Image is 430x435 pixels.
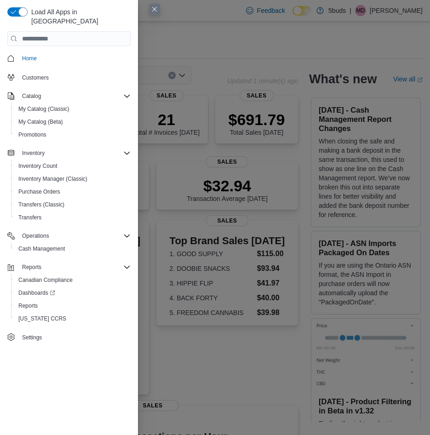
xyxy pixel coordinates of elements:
[22,232,49,240] span: Operations
[22,263,41,271] span: Reports
[15,287,131,298] span: Dashboards
[18,276,73,284] span: Canadian Compliance
[15,103,73,114] a: My Catalog (Classic)
[18,91,45,102] button: Catalog
[4,147,134,160] button: Inventory
[18,53,40,64] a: Home
[4,52,134,65] button: Home
[15,116,131,127] span: My Catalog (Beta)
[18,262,131,273] span: Reports
[11,128,134,141] button: Promotions
[15,300,41,311] a: Reports
[18,332,46,343] a: Settings
[15,300,131,311] span: Reports
[15,160,131,172] span: Inventory Count
[11,312,134,325] button: [US_STATE] CCRS
[11,286,134,299] a: Dashboards
[18,91,131,102] span: Catalog
[11,242,134,255] button: Cash Management
[15,160,61,172] a: Inventory Count
[15,103,131,114] span: My Catalog (Classic)
[4,229,134,242] button: Operations
[11,115,134,128] button: My Catalog (Beta)
[22,74,49,81] span: Customers
[18,162,57,170] span: Inventory Count
[18,72,52,83] a: Customers
[18,230,131,241] span: Operations
[11,211,134,224] button: Transfers
[22,334,42,341] span: Settings
[11,185,134,198] button: Purchase Orders
[15,243,69,254] a: Cash Management
[18,52,131,64] span: Home
[4,70,134,84] button: Customers
[11,172,134,185] button: Inventory Manager (Classic)
[15,287,59,298] a: Dashboards
[18,148,48,159] button: Inventory
[18,188,60,195] span: Purchase Orders
[18,131,46,138] span: Promotions
[11,274,134,286] button: Canadian Compliance
[15,199,131,210] span: Transfers (Classic)
[18,175,87,183] span: Inventory Manager (Classic)
[15,212,131,223] span: Transfers
[18,148,131,159] span: Inventory
[15,313,70,324] a: [US_STATE] CCRS
[15,199,68,210] a: Transfers (Classic)
[11,160,134,172] button: Inventory Count
[22,55,37,62] span: Home
[18,262,45,273] button: Reports
[15,243,131,254] span: Cash Management
[11,198,134,211] button: Transfers (Classic)
[15,186,131,197] span: Purchase Orders
[18,201,64,208] span: Transfers (Classic)
[149,4,160,15] button: Close this dialog
[18,315,66,322] span: [US_STATE] CCRS
[22,149,45,157] span: Inventory
[15,275,131,286] span: Canadian Compliance
[18,230,53,241] button: Operations
[4,331,134,344] button: Settings
[7,48,131,346] nav: Complex example
[15,116,67,127] a: My Catalog (Beta)
[15,173,91,184] a: Inventory Manager (Classic)
[15,212,45,223] a: Transfers
[18,332,131,343] span: Settings
[11,103,134,115] button: My Catalog (Classic)
[4,90,134,103] button: Catalog
[18,245,65,252] span: Cash Management
[4,261,134,274] button: Reports
[18,71,131,83] span: Customers
[15,186,64,197] a: Purchase Orders
[22,92,41,100] span: Catalog
[15,129,50,140] a: Promotions
[15,313,131,324] span: Washington CCRS
[18,302,38,309] span: Reports
[18,289,55,297] span: Dashboards
[18,105,69,113] span: My Catalog (Classic)
[18,118,63,126] span: My Catalog (Beta)
[15,173,131,184] span: Inventory Manager (Classic)
[11,299,134,312] button: Reports
[18,214,41,221] span: Transfers
[15,275,76,286] a: Canadian Compliance
[15,129,131,140] span: Promotions
[28,7,131,26] span: Load All Apps in [GEOGRAPHIC_DATA]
